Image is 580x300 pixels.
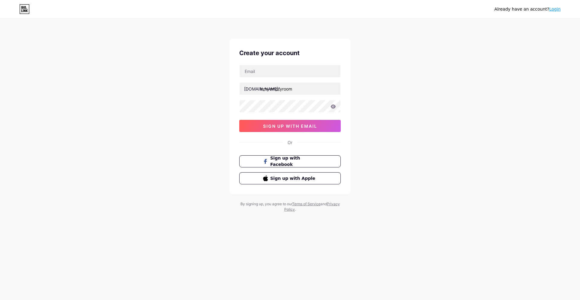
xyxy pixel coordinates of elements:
input: username [240,83,340,95]
a: Login [549,7,561,12]
button: sign up with email [239,120,341,132]
a: Terms of Service [292,202,321,206]
span: Sign up with Apple [270,175,317,182]
div: By signing up, you agree to our and . [239,201,341,212]
div: Already have an account? [495,6,561,12]
span: sign up with email [263,124,317,129]
div: Or [288,139,292,146]
button: Sign up with Apple [239,172,341,184]
div: Create your account [239,48,341,58]
span: Sign up with Facebook [270,155,317,168]
input: Email [240,65,340,77]
button: Sign up with Facebook [239,155,341,167]
div: [DOMAIN_NAME]/ [244,86,280,92]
